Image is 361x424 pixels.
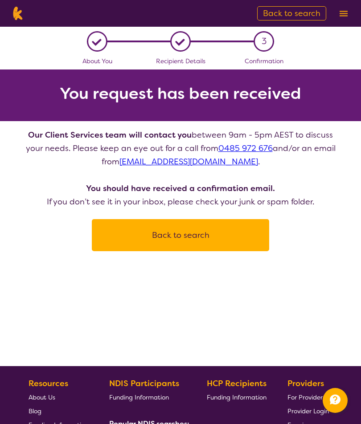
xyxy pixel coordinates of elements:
span: Funding Information [207,393,267,401]
a: Blog [29,404,88,418]
a: [EMAIL_ADDRESS][DOMAIN_NAME] [119,156,258,167]
a: Back to search [92,219,269,251]
span: Provider Login [287,407,329,415]
b: NDIS Participants [109,378,179,389]
span: Funding Information [109,393,169,401]
b: Our Client Services team will contact you [28,130,192,140]
b: HCP Recipients [207,378,267,389]
span: About Us [29,393,55,401]
p: between 9am - 5pm AEST to discuss your needs. Please keep an eye out for a call from and/or an em... [20,128,341,208]
b: Providers [287,378,324,389]
b: Resources [29,378,68,389]
button: Back to search [103,222,258,249]
span: Confirmation [245,57,283,65]
span: 3 [262,35,267,48]
span: Back to search [263,8,320,19]
span: About You [82,57,112,65]
a: Back to search [257,6,326,20]
div: L [173,35,187,49]
span: For Providers [287,393,325,401]
img: Karista logo [11,7,25,20]
img: menu [340,11,348,16]
b: You should have received a confirmation email. [86,183,275,194]
span: Recipient Details [156,57,205,65]
h2: You request has been received [60,86,301,102]
span: Blog [29,407,41,415]
a: For Providers [287,390,329,404]
div: L [90,35,104,49]
a: About Us [29,390,88,404]
a: Funding Information [109,390,186,404]
a: Funding Information [207,390,267,404]
a: Provider Login [287,404,329,418]
button: Channel Menu [323,388,348,413]
a: 0485 972 676 [218,143,273,154]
